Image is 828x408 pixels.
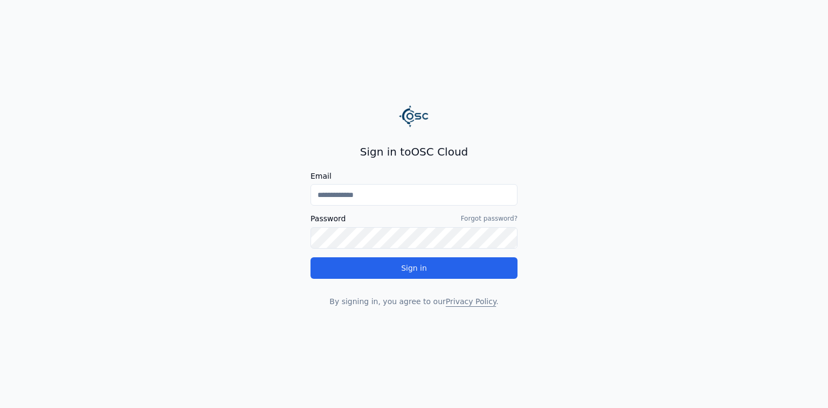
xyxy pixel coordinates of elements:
button: Sign in [310,257,517,279]
a: Forgot password? [461,214,517,223]
h2: Sign in to OSC Cloud [310,144,517,159]
a: Privacy Policy [446,297,496,306]
label: Email [310,172,517,180]
p: By signing in, you agree to our . [310,296,517,307]
img: Logo [399,101,429,131]
label: Password [310,215,346,222]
